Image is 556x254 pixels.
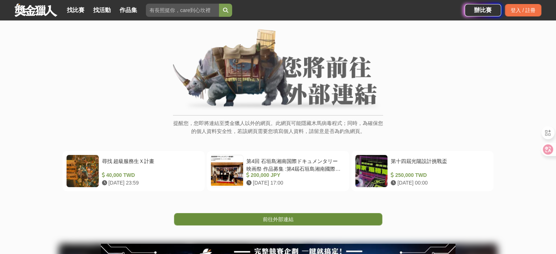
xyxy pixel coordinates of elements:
[391,179,487,187] div: [DATE] 00:00
[207,151,349,191] a: 第4回 石垣島湘南国際ドキュメンタリー映画祭 作品募集 :第4屆石垣島湘南國際紀錄片電影節作品徵集 200,000 JPY [DATE] 17:00
[505,4,541,16] div: 登入 / 註冊
[146,4,219,17] input: 有長照挺你，care到心坎裡！青春出手，拍出照顧 影音徵件活動
[117,5,140,15] a: 作品集
[465,4,501,16] a: 辦比賽
[246,158,343,171] div: 第4回 石垣島湘南国際ドキュメンタリー映画祭 作品募集 :第4屆石垣島湘南國際紀錄片電影節作品徵集
[351,151,493,191] a: 第十四屆光陽設計挑戰盃 250,000 TWD [DATE] 00:00
[173,29,383,111] img: External Link Banner
[63,151,205,191] a: 尋找 超級服務生Ｘ計畫 40,000 TWD [DATE] 23:59
[173,119,383,143] p: 提醒您，您即將連結至獎金獵人以外的網頁。此網頁可能隱藏木馬病毒程式；同時，為確保您的個人資料安全性，若該網頁需要您填寫個人資料，請留意是否為釣魚網頁。
[102,171,198,179] div: 40,000 TWD
[391,171,487,179] div: 250,000 TWD
[174,213,382,225] a: 前往外部連結
[64,5,87,15] a: 找比賽
[246,171,343,179] div: 200,000 JPY
[102,179,198,187] div: [DATE] 23:59
[263,216,294,222] span: 前往外部連結
[246,179,343,187] div: [DATE] 17:00
[90,5,114,15] a: 找活動
[102,158,198,171] div: 尋找 超級服務生Ｘ計畫
[391,158,487,171] div: 第十四屆光陽設計挑戰盃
